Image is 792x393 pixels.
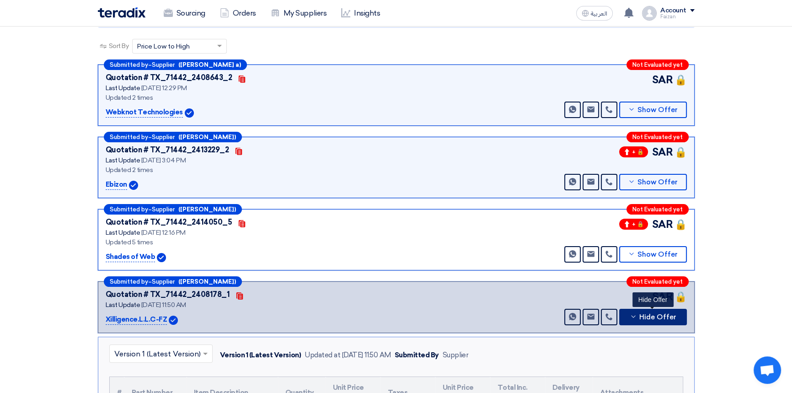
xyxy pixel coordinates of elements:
[754,356,781,384] div: Open chat
[652,145,673,160] span: SAR
[619,309,687,325] button: Hide Offer
[652,72,673,87] span: SAR
[110,206,148,212] span: Submitted by
[110,279,148,285] span: Submitted by
[106,252,155,263] p: Shades of Web
[106,93,284,102] div: Updated 2 times
[141,156,186,164] span: [DATE] 3:04 PM
[106,107,183,118] p: Webknot Technologies
[169,316,178,325] img: Verified Account
[156,3,213,23] a: Sourcing
[141,229,186,237] span: [DATE] 12:16 PM
[632,134,683,140] span: Not Evaluated yet
[674,72,687,87] span: 🔒
[334,3,387,23] a: Insights
[637,107,678,113] span: Show Offer
[106,165,284,175] div: Updated 2 times
[652,217,673,232] span: SAR
[674,217,687,232] span: 🔒
[220,350,301,361] div: Version 1 (Latest Version)
[106,237,284,247] div: Updated 5 times
[104,204,242,215] div: –
[263,3,334,23] a: My Suppliers
[129,181,138,190] img: Verified Account
[660,14,695,19] div: Faizan
[106,84,140,92] span: Last Update
[109,41,129,51] span: Sort By
[632,279,683,285] span: Not Evaluated yet
[106,156,140,164] span: Last Update
[591,11,607,17] span: العربية
[141,301,186,309] span: [DATE] 11:50 AM
[637,251,678,258] span: Show Offer
[443,350,468,361] div: Supplier
[104,276,242,287] div: –
[305,350,391,361] div: Updated at [DATE] 11:50 AM
[632,206,683,212] span: Not Evaluated yet
[185,108,194,118] img: Verified Account
[652,289,673,304] span: SAR
[137,42,190,51] span: Price Low to High
[619,219,648,230] span: + 🔒
[395,350,439,361] div: Submitted By
[110,62,148,68] span: Submitted by
[632,62,683,68] span: Not Evaluated yet
[106,217,232,228] div: Quotation # TX_71442_2414050_5
[104,59,247,70] div: –
[213,3,263,23] a: Orders
[619,246,687,263] button: Show Offer
[106,145,229,156] div: Quotation # TX_71442_2413229_2
[106,72,232,83] div: Quotation # TX_71442_2408643_2
[674,145,687,160] span: 🔒
[152,134,175,140] span: Supplier
[106,179,127,190] p: Ebizon
[642,6,657,21] img: profile_test.png
[106,301,140,309] span: Last Update
[619,174,687,190] button: Show Offer
[110,134,148,140] span: Submitted by
[152,62,175,68] span: Supplier
[632,292,674,307] div: Hide Offer
[157,253,166,262] img: Verified Account
[178,62,241,68] b: ([PERSON_NAME] a)
[619,102,687,118] button: Show Offer
[106,314,167,325] p: Xilligence.L.L.C-FZ
[178,134,236,140] b: ([PERSON_NAME])
[576,6,613,21] button: العربية
[637,179,678,186] span: Show Offer
[178,279,236,285] b: ([PERSON_NAME])
[178,206,236,212] b: ([PERSON_NAME])
[639,314,676,321] span: Hide Offer
[98,7,145,18] img: Teradix logo
[619,146,648,157] span: + 🔒
[106,229,140,237] span: Last Update
[104,132,242,142] div: –
[106,289,230,300] div: Quotation # TX_71442_2408178_1
[141,84,187,92] span: [DATE] 12:29 PM
[660,7,686,15] div: Account
[674,289,687,304] span: 🔒
[152,279,175,285] span: Supplier
[152,206,175,212] span: Supplier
